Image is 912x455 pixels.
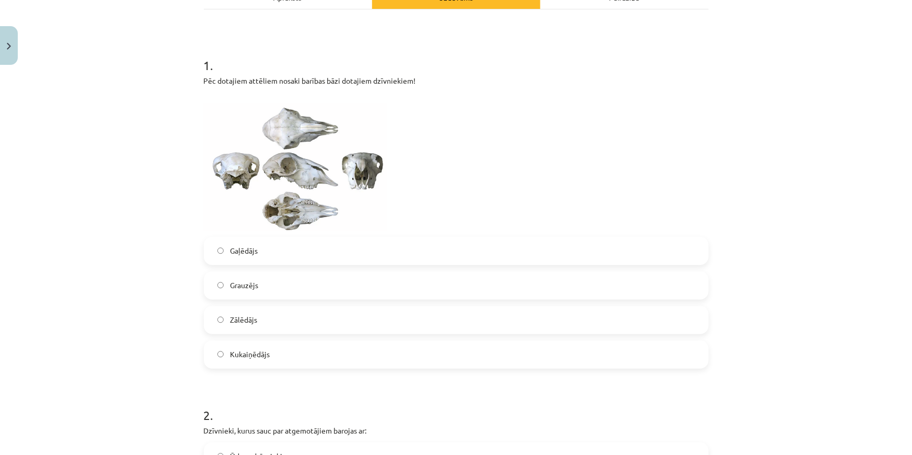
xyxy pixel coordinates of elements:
[230,280,258,291] span: Grauzējs
[204,425,709,436] p: Dzīvnieki, kurus sauc par atgemotājiem barojas ar:
[217,351,224,358] input: Kukaiņēdājs
[7,43,11,50] img: icon-close-lesson-0947bae3869378f0d4975bcd49f059093ad1ed9edebbc8119c70593378902aed.svg
[230,349,270,360] span: Kukaiņēdājs
[204,40,709,72] h1: 1 .
[217,247,224,254] input: Gaļēdājs
[230,245,258,256] span: Gaļēdājs
[204,75,709,86] p: Pēc dotajiem attēliem nosaki barības bāzi dotajiem dzīvniekiem!
[204,390,709,422] h1: 2 .
[217,316,224,323] input: Zālēdājs
[230,314,257,325] span: Zālēdājs
[217,282,224,289] input: Grauzējs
